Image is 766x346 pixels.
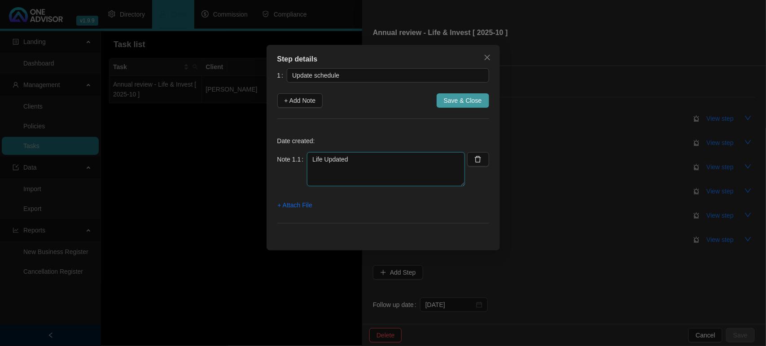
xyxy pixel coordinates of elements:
[277,136,489,146] p: Date created:
[277,93,323,108] button: + Add Note
[278,200,312,210] span: + Attach File
[474,156,481,163] span: delete
[285,96,316,105] span: + Add Note
[277,152,307,166] label: Note 1.1
[480,50,495,65] button: Close
[307,152,465,186] textarea: Life Updated
[437,93,489,108] button: Save & Close
[444,96,482,105] span: Save & Close
[277,54,489,65] div: Step details
[277,68,287,83] label: 1
[277,198,313,212] button: + Attach File
[484,54,491,61] span: close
